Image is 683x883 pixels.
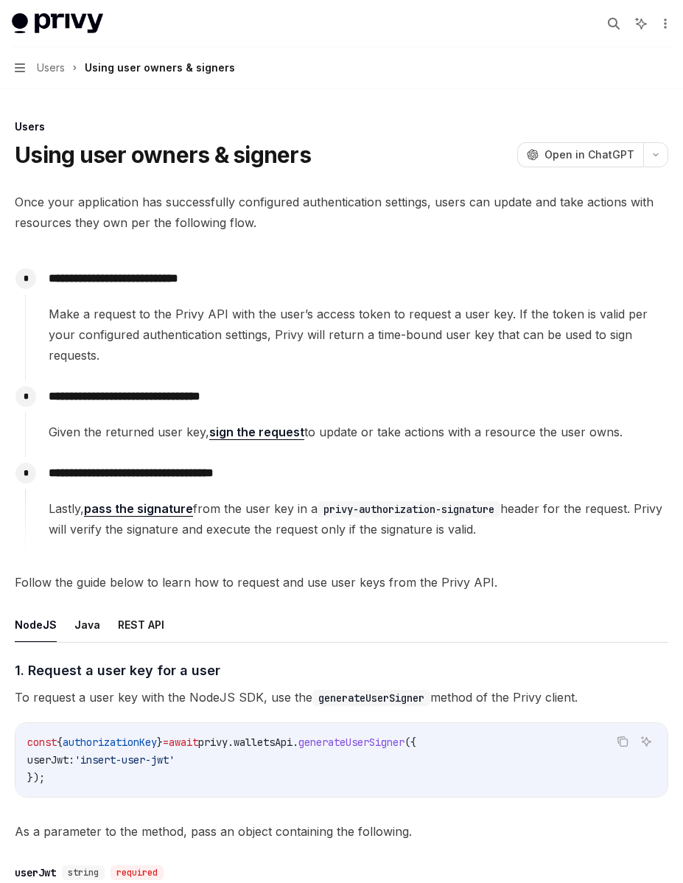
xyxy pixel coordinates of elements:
[163,736,169,749] span: =
[298,736,404,749] span: generateUserSigner
[15,142,311,168] h1: Using user owners & signers
[15,572,668,593] span: Follow the guide below to learn how to request and use user keys from the Privy API.
[15,687,668,708] span: To request a user key with the NodeJS SDK, use the method of the Privy client.
[84,501,193,517] a: pass the signature
[37,59,65,77] span: Users
[49,304,668,366] span: Make a request to the Privy API with the user’s access token to request a user key. If the token ...
[198,736,228,749] span: privy
[27,771,45,784] span: });
[318,501,500,517] code: privy-authorization-signature
[85,59,235,77] div: Using user owners & signers
[234,736,293,749] span: walletsApi
[74,607,100,642] button: Java
[15,660,220,680] span: 1. Request a user key for a user
[68,867,99,879] span: string
[157,736,163,749] span: }
[63,736,157,749] span: authorizationKey
[656,13,671,34] button: More actions
[293,736,298,749] span: .
[15,192,668,233] span: Once your application has successfully configured authentication settings, users can update and t...
[111,865,164,880] div: required
[312,690,430,706] code: generateUserSigner
[49,498,668,540] span: Lastly, from the user key in a header for the request. Privy will verify the signature and execut...
[169,736,198,749] span: await
[57,736,63,749] span: {
[27,736,57,749] span: const
[27,753,74,767] span: userJwt:
[118,607,164,642] button: REST API
[15,865,56,880] div: userJwt
[12,13,103,34] img: light logo
[15,607,57,642] button: NodeJS
[49,422,668,442] span: Given the returned user key, to update or take actions with a resource the user owns.
[637,732,656,751] button: Ask AI
[517,142,643,167] button: Open in ChatGPT
[74,753,175,767] span: 'insert-user-jwt'
[15,821,668,842] span: As a parameter to the method, pass an object containing the following.
[613,732,632,751] button: Copy the contents from the code block
[209,425,304,440] a: sign the request
[544,147,634,162] span: Open in ChatGPT
[228,736,234,749] span: .
[15,119,668,134] div: Users
[404,736,416,749] span: ({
